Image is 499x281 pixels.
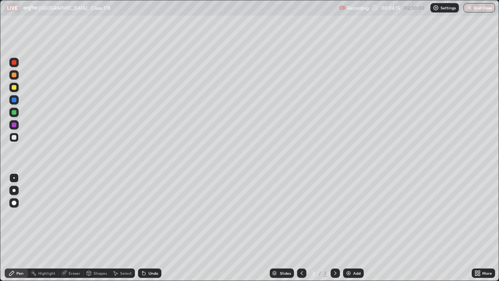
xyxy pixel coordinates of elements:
div: Highlight [38,271,55,275]
div: Pen [16,271,23,275]
img: add-slide-button [345,270,352,276]
div: 2 [323,270,327,277]
div: Shapes [94,271,107,275]
div: Undo [149,271,158,275]
div: Slides [280,271,291,275]
div: More [482,271,492,275]
div: / [319,271,321,276]
p: Settings [441,6,456,10]
p: Recording [347,5,369,11]
div: 2 [310,271,317,276]
img: recording.375f2c34.svg [339,5,345,11]
button: End Class [464,3,495,12]
img: end-class-cross [466,5,472,11]
div: Eraser [69,271,80,275]
p: आधुनिक [GEOGRAPHIC_DATA] : Class 178 [23,5,110,11]
div: Select [120,271,132,275]
div: Add [353,271,361,275]
p: LIVE [7,5,18,11]
img: class-settings-icons [433,5,439,11]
